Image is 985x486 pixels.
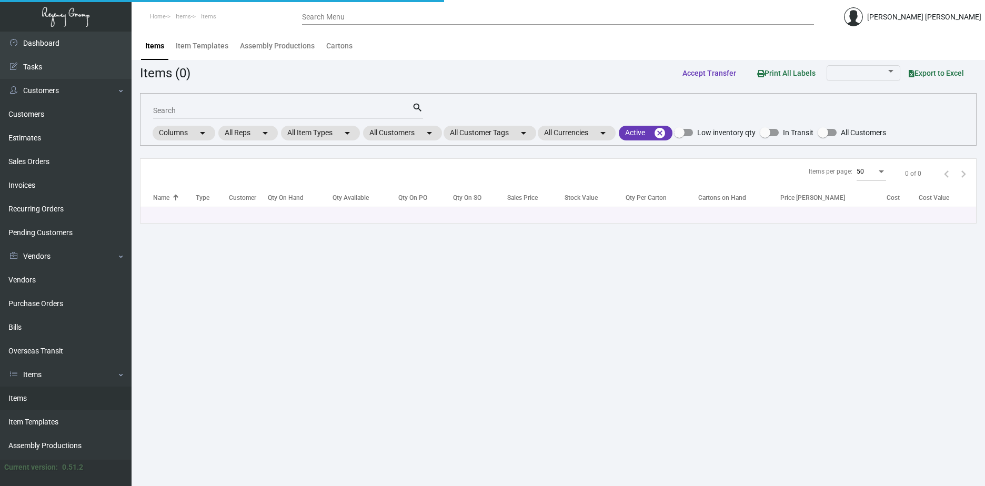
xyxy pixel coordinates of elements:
button: Print All Labels [749,63,824,83]
mat-chip: Active [619,126,672,140]
button: Accept Transfer [674,64,745,83]
div: Qty On SO [453,193,481,202]
div: Price [PERSON_NAME] [780,193,845,202]
div: 0.51.2 [62,462,83,473]
div: Current version: [4,462,58,473]
mat-chip: All Customer Tags [444,126,536,140]
mat-chip: All Reps [218,126,278,140]
div: Sales Price [507,193,565,202]
mat-icon: arrow_drop_down [597,127,609,139]
span: Accept Transfer [682,69,736,77]
th: Customer [229,188,268,207]
button: Next page [955,165,972,182]
div: Qty Per Carton [626,193,667,202]
button: Previous page [938,165,955,182]
mat-select: Items per page: [857,168,886,176]
mat-chip: All Customers [363,126,442,140]
div: [PERSON_NAME] [PERSON_NAME] [867,12,981,23]
span: In Transit [783,126,813,139]
div: Items per page: [809,167,852,176]
mat-icon: arrow_drop_down [517,127,530,139]
div: Item Templates [176,40,228,52]
div: Cost Value [919,193,976,202]
mat-chip: Columns [153,126,215,140]
mat-chip: All Currencies [538,126,616,140]
div: Type [196,193,229,202]
div: Qty On Hand [268,193,304,202]
div: Qty Available [333,193,369,202]
mat-icon: arrow_drop_down [423,127,436,139]
span: Items [201,13,216,20]
mat-icon: arrow_drop_down [259,127,272,139]
span: Export to Excel [909,69,964,77]
div: Stock Value [565,193,626,202]
div: Qty On PO [398,193,454,202]
div: Type [196,193,209,202]
div: 0 of 0 [905,169,921,178]
div: Qty Available [333,193,398,202]
mat-chip: All Item Types [281,126,360,140]
mat-icon: arrow_drop_down [196,127,209,139]
mat-icon: search [412,102,423,114]
div: Cost [887,193,919,202]
span: Items [176,13,191,20]
button: Export to Excel [900,64,972,83]
div: Qty On Hand [268,193,333,202]
mat-icon: arrow_drop_down [341,127,354,139]
div: Cost [887,193,900,202]
span: Print All Labels [757,69,816,77]
div: Price [PERSON_NAME] [780,193,887,202]
div: Qty Per Carton [626,193,698,202]
div: Name [153,193,196,202]
mat-icon: cancel [654,127,666,139]
span: 50 [857,168,864,175]
div: Cartons [326,40,353,52]
div: Assembly Productions [240,40,315,52]
div: Name [153,193,169,202]
div: Qty On PO [398,193,427,202]
div: Stock Value [565,193,598,202]
div: Cartons on Hand [698,193,746,202]
div: Cartons on Hand [698,193,780,202]
div: Qty On SO [453,193,507,202]
span: Low inventory qty [697,126,756,139]
div: Cost Value [919,193,949,202]
span: Home [150,13,166,20]
span: All Customers [841,126,886,139]
div: Items [145,40,164,52]
img: admin@bootstrapmaster.com [844,7,863,26]
div: Items (0) [140,64,190,83]
div: Sales Price [507,193,538,202]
